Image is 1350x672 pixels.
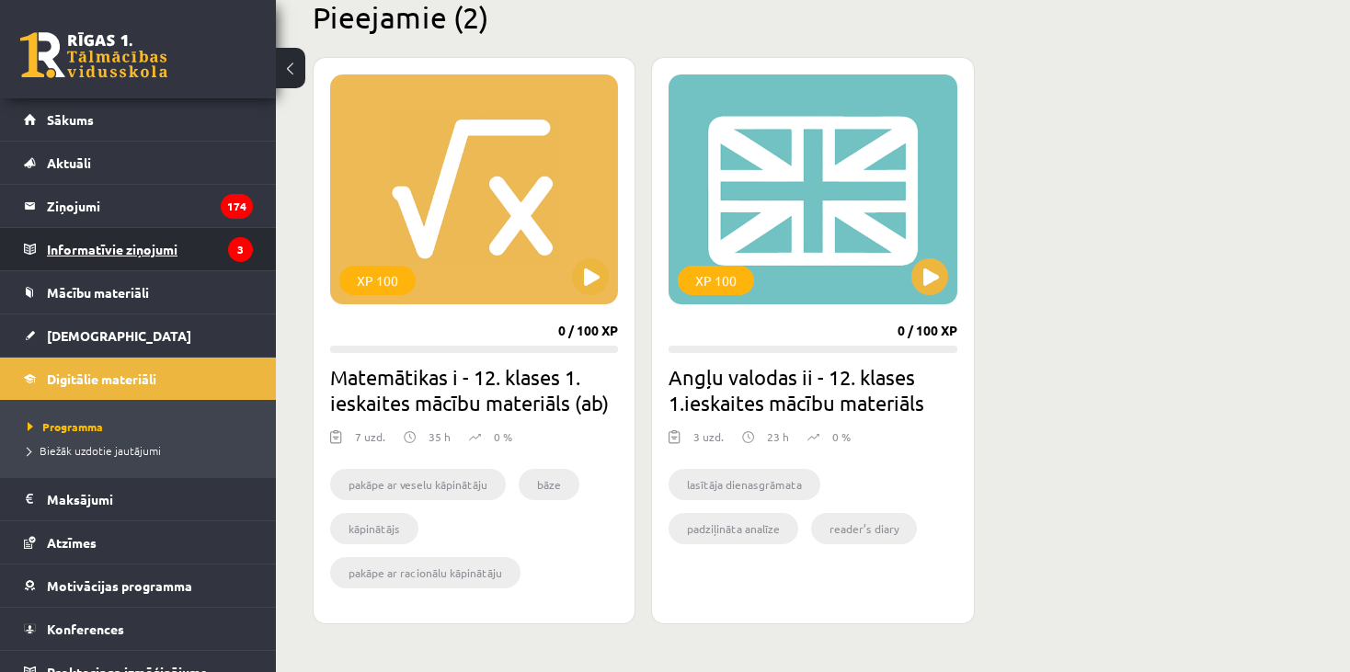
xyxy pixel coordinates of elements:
[47,327,191,344] span: [DEMOGRAPHIC_DATA]
[24,608,253,650] a: Konferences
[24,185,253,227] a: Ziņojumi174
[330,557,521,588] li: pakāpe ar racionālu kāpinātāju
[47,185,253,227] legend: Ziņojumi
[24,521,253,564] a: Atzīmes
[429,428,451,445] p: 35 h
[20,32,167,78] a: Rīgas 1. Tālmācības vidusskola
[47,534,97,551] span: Atzīmes
[330,469,506,500] li: pakāpe ar veselu kāpinātāju
[494,428,512,445] p: 0 %
[767,428,789,445] p: 23 h
[47,370,156,387] span: Digitālie materiāli
[47,111,94,128] span: Sākums
[47,228,253,270] legend: Informatīvie ziņojumi
[24,358,253,400] a: Digitālie materiāli
[24,228,253,270] a: Informatīvie ziņojumi3
[678,266,754,295] div: XP 100
[47,154,91,171] span: Aktuāli
[355,428,385,456] div: 7 uzd.
[24,564,253,607] a: Motivācijas programma
[811,513,917,544] li: reader’s diary
[228,237,253,262] i: 3
[330,513,418,544] li: kāpinātājs
[28,443,161,458] span: Biežāk uzdotie jautājumi
[519,469,579,500] li: bāze
[221,194,253,219] i: 174
[47,577,192,594] span: Motivācijas programma
[24,314,253,357] a: [DEMOGRAPHIC_DATA]
[832,428,851,445] p: 0 %
[24,478,253,520] a: Maksājumi
[24,271,253,313] a: Mācību materiāli
[669,513,798,544] li: padziļināta analīze
[28,418,257,435] a: Programma
[330,364,618,416] h2: Matemātikas i - 12. klases 1. ieskaites mācību materiāls (ab)
[339,266,416,295] div: XP 100
[24,98,253,141] a: Sākums
[28,419,103,434] span: Programma
[669,469,820,500] li: lasītāja dienasgrāmata
[28,442,257,459] a: Biežāk uzdotie jautājumi
[669,364,956,416] h2: Angļu valodas ii - 12. klases 1.ieskaites mācību materiāls
[47,621,124,637] span: Konferences
[693,428,724,456] div: 3 uzd.
[47,478,253,520] legend: Maksājumi
[24,142,253,184] a: Aktuāli
[47,284,149,301] span: Mācību materiāli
